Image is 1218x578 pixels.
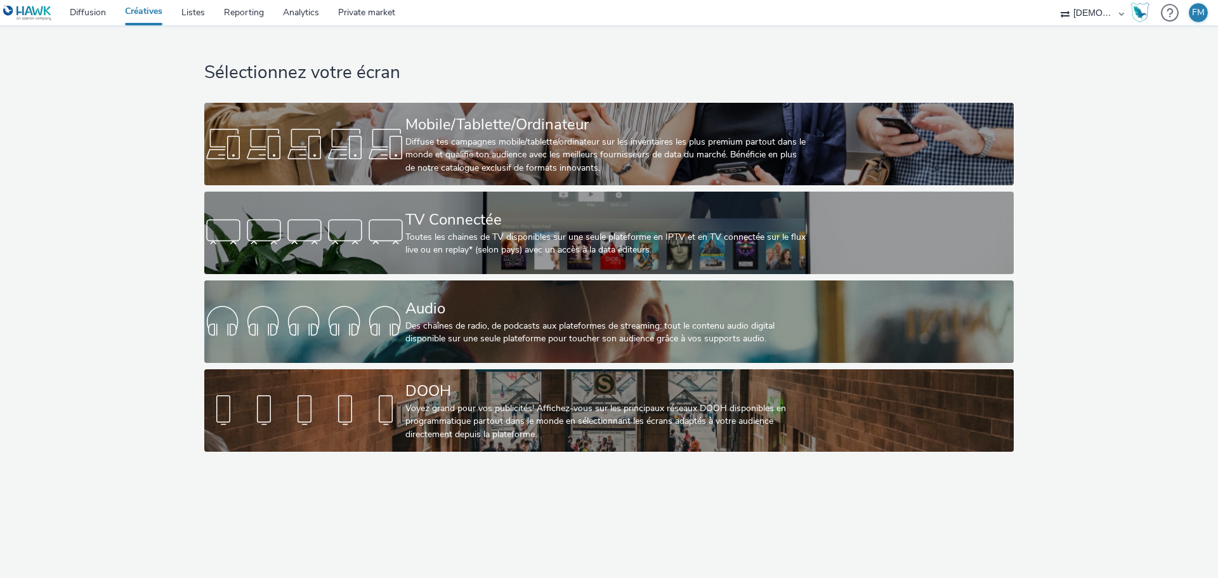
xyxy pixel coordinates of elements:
[204,61,1013,85] h1: Sélectionnez votre écran
[3,5,52,21] img: undefined Logo
[405,231,808,257] div: Toutes les chaines de TV disponibles sur une seule plateforme en IPTV et en TV connectée sur le f...
[204,280,1013,363] a: AudioDes chaînes de radio, de podcasts aux plateformes de streaming: tout le contenu audio digita...
[204,192,1013,274] a: TV ConnectéeToutes les chaines de TV disponibles sur une seule plateforme en IPTV et en TV connec...
[204,369,1013,452] a: DOOHVoyez grand pour vos publicités! Affichez-vous sur les principaux réseaux DOOH disponibles en...
[405,402,808,441] div: Voyez grand pour vos publicités! Affichez-vous sur les principaux réseaux DOOH disponibles en pro...
[405,114,808,136] div: Mobile/Tablette/Ordinateur
[1192,3,1205,22] div: FM
[405,136,808,174] div: Diffuse tes campagnes mobile/tablette/ordinateur sur les inventaires les plus premium partout dan...
[405,298,808,320] div: Audio
[1130,3,1155,23] a: Hawk Academy
[1130,3,1149,23] img: Hawk Academy
[405,380,808,402] div: DOOH
[204,103,1013,185] a: Mobile/Tablette/OrdinateurDiffuse tes campagnes mobile/tablette/ordinateur sur les inventaires le...
[405,320,808,346] div: Des chaînes de radio, de podcasts aux plateformes de streaming: tout le contenu audio digital dis...
[405,209,808,231] div: TV Connectée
